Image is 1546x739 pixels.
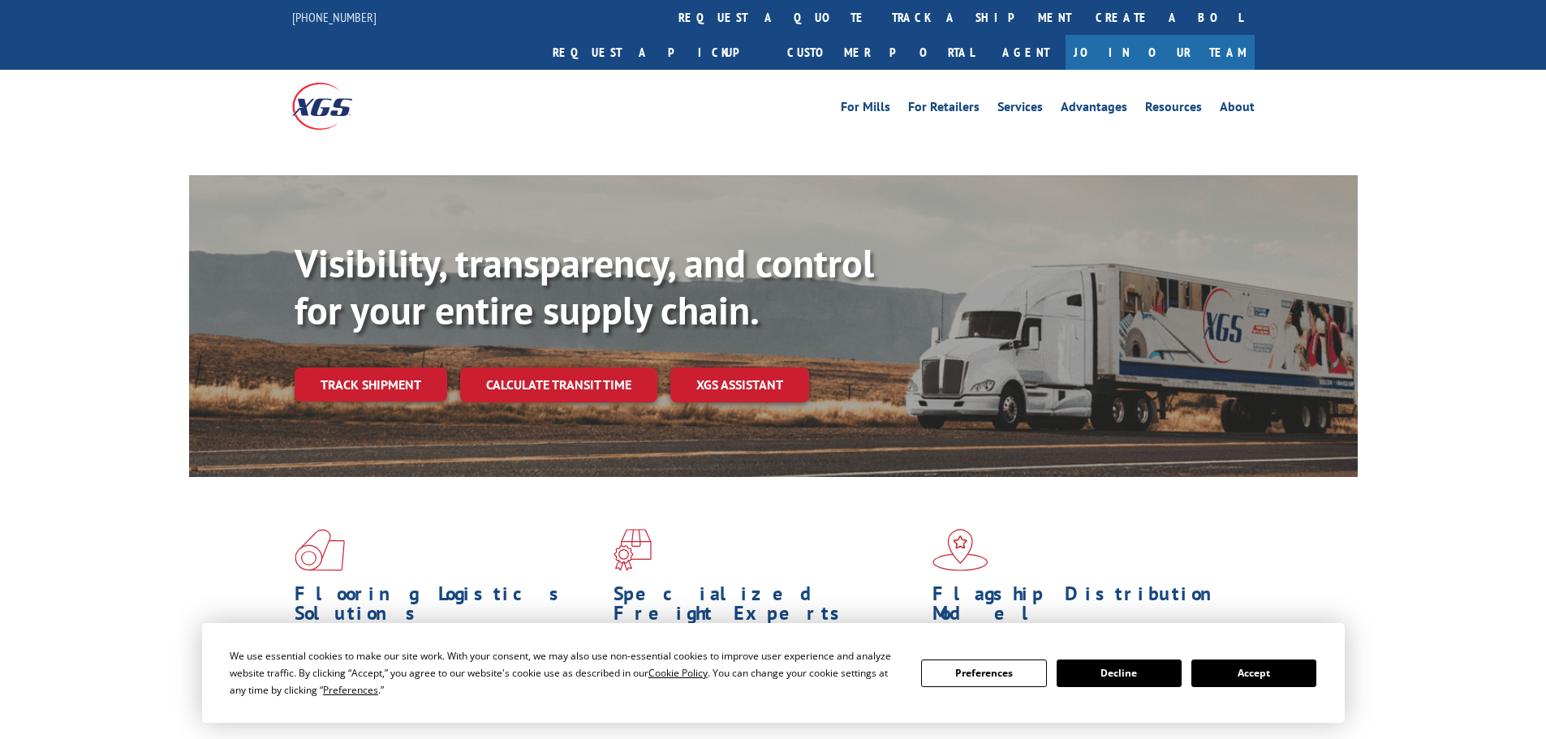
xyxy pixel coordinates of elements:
[230,647,902,698] div: We use essential cookies to make our site work. With your consent, we may also use non-essential ...
[1066,35,1255,70] a: Join Our Team
[908,101,980,118] a: For Retailers
[1057,660,1182,687] button: Decline
[1145,101,1202,118] a: Resources
[295,367,447,402] a: Track shipment
[1061,101,1127,118] a: Advantages
[540,35,775,70] a: Request a pickup
[202,623,1345,723] div: Cookie Consent Prompt
[670,367,809,402] a: XGS ASSISTANT
[295,584,601,631] h1: Flooring Logistics Solutions
[1191,660,1316,687] button: Accept
[932,529,988,571] img: xgs-icon-flagship-distribution-model-red
[295,529,345,571] img: xgs-icon-total-supply-chain-intelligence-red
[841,101,890,118] a: For Mills
[775,35,986,70] a: Customer Portal
[921,660,1046,687] button: Preferences
[1220,101,1255,118] a: About
[648,666,708,680] span: Cookie Policy
[292,9,377,25] a: [PHONE_NUMBER]
[323,683,378,697] span: Preferences
[460,367,657,402] a: Calculate transit time
[932,584,1239,631] h1: Flagship Distribution Model
[295,238,874,335] b: Visibility, transparency, and control for your entire supply chain.
[997,101,1043,118] a: Services
[614,529,652,571] img: xgs-icon-focused-on-flooring-red
[614,584,920,631] h1: Specialized Freight Experts
[986,35,1066,70] a: Agent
